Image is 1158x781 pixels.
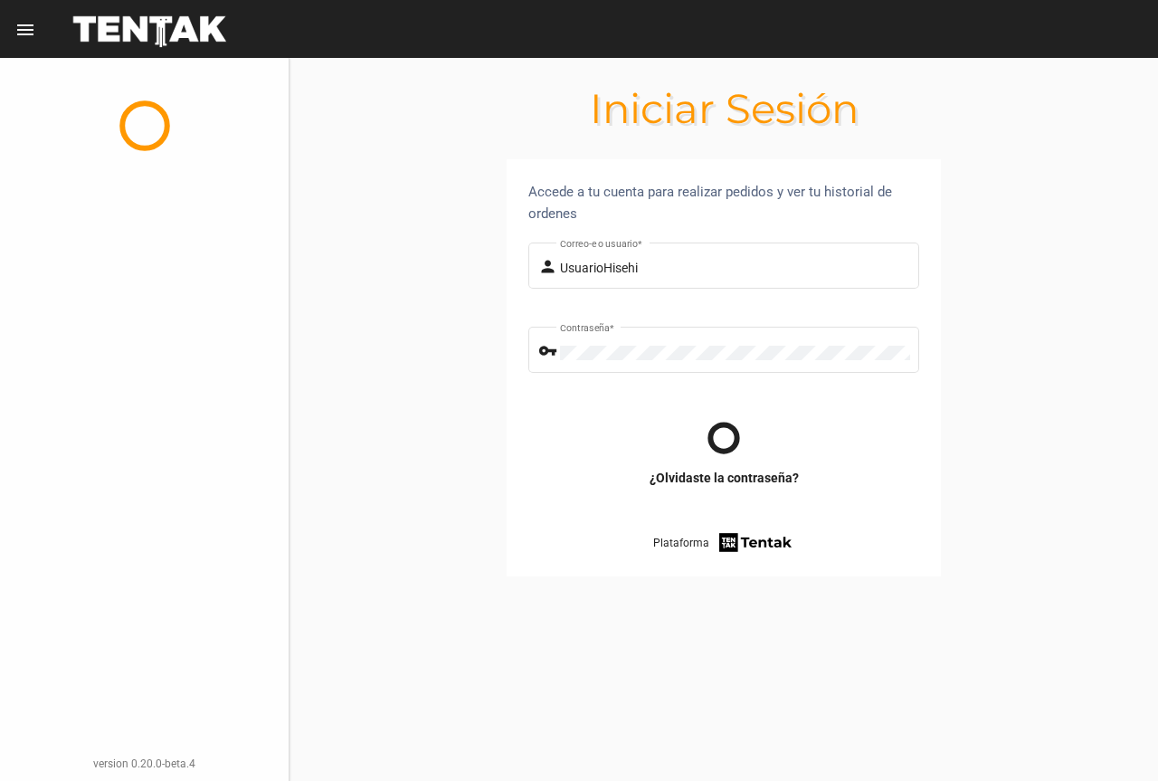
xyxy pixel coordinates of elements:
div: version 0.20.0-beta.4 [14,755,274,773]
a: Plataforma [653,530,795,555]
h1: Iniciar Sesión [289,94,1158,123]
mat-icon: menu [14,19,36,41]
span: Plataforma [653,534,709,552]
img: tentak-firm.png [717,530,794,555]
a: ¿Olvidaste la contraseña? [650,469,799,487]
div: Accede a tu cuenta para realizar pedidos y ver tu historial de ordenes [528,181,919,224]
mat-icon: person [538,256,560,278]
mat-icon: vpn_key [538,340,560,362]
